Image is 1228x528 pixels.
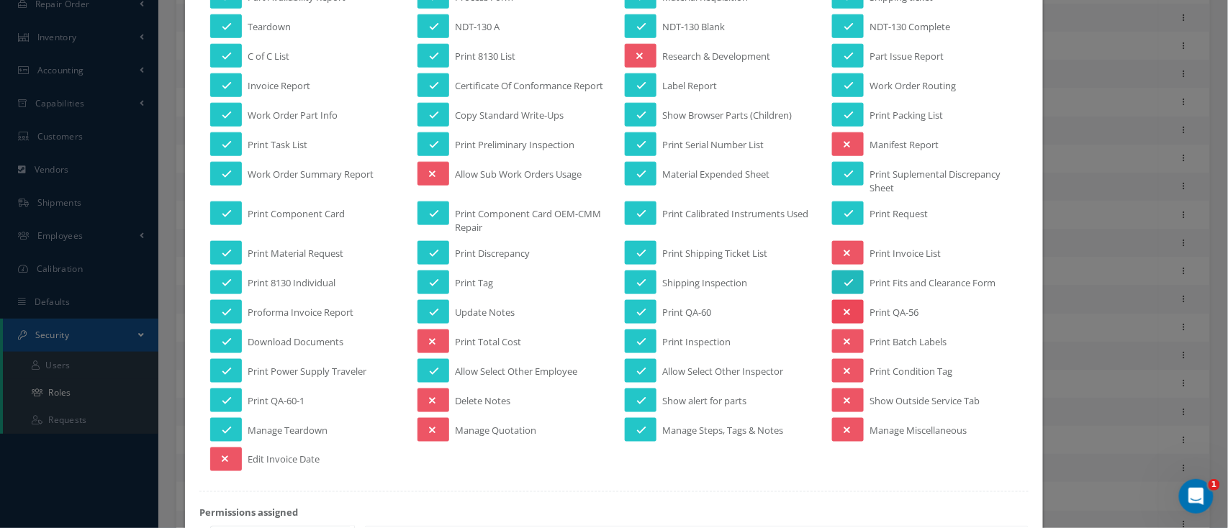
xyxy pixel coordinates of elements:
span: Work Order Routing [870,79,956,97]
span: Print Total Cost [455,335,521,353]
span: Print Fits and Clearance Form [870,276,996,294]
span: Print QA-60 [662,306,711,324]
span: Print QA-60-1 [248,394,304,412]
span: Print Batch Labels [870,335,947,353]
span: Show Outside Service Tab [870,394,980,412]
span: Manage Teardown [248,424,328,442]
span: Print Power Supply Traveler [248,365,366,383]
span: Print Preliminary Inspection [455,138,574,156]
span: C of C List [248,50,289,68]
span: Allow Select Other Inspector [662,365,783,383]
span: Material Expended Sheet [662,168,769,186]
span: Print Task List [248,138,307,156]
span: Invoice Report [248,79,310,97]
span: NDT-130 A [455,20,500,38]
span: Allow Sub Work Orders Usage [455,168,582,186]
span: Certificate Of Conformance Report [455,79,603,97]
span: Print Serial Number List [662,138,764,156]
span: Manage Miscellaneous [870,424,967,442]
span: Print Request [870,207,928,225]
span: Print Packing List [870,109,943,127]
span: Print Inspection [662,335,731,353]
span: Copy Standard Write-Ups [455,109,564,127]
span: Print Tag [455,276,493,294]
span: Print QA-56 [870,306,918,324]
span: Manage Steps, Tags & Notes [662,424,783,442]
span: Manage Quotation [455,424,536,442]
span: Edit Invoice Date [248,453,320,471]
span: Teardown [248,20,291,38]
span: Print 8130 Individual [248,276,335,294]
span: Label Report [662,79,717,97]
span: Print Suplemental Discrepancy Sheet [870,168,1018,196]
strong: Permissions assigned [199,506,298,519]
span: Work Order Part Info [248,109,338,127]
span: Part Issue Report [870,50,944,68]
span: Print Calibrated Instruments Used [662,207,808,225]
span: Update Notes [455,306,515,324]
span: Allow Select Other Employee [455,365,577,383]
span: Download Documents [248,335,343,353]
span: 1 [1209,479,1220,491]
span: Print Condition Tag [870,365,952,383]
span: Print Invoice List [870,247,941,265]
span: Research & Development [662,50,770,68]
span: NDT-130 Blank [662,20,725,38]
span: Shipping Inspection [662,276,747,294]
span: Print 8130 List [455,50,515,68]
span: Show Browser Parts (Children) [662,109,792,127]
span: Print Material Request [248,247,343,265]
span: Print Shipping Ticket List [662,247,767,265]
span: Print Component Card OEM-CMM Repair [455,207,603,235]
iframe: Intercom live chat [1179,479,1214,514]
span: Print Discrepancy [455,247,530,265]
span: Proforma Invoice Report [248,306,353,324]
span: Print Component Card [248,207,345,225]
span: Show alert for parts [662,394,746,412]
span: NDT-130 Complete [870,20,950,38]
span: Work Order Summary Report [248,168,374,186]
span: Manifest Report [870,138,939,156]
span: Delete Notes [455,394,510,412]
